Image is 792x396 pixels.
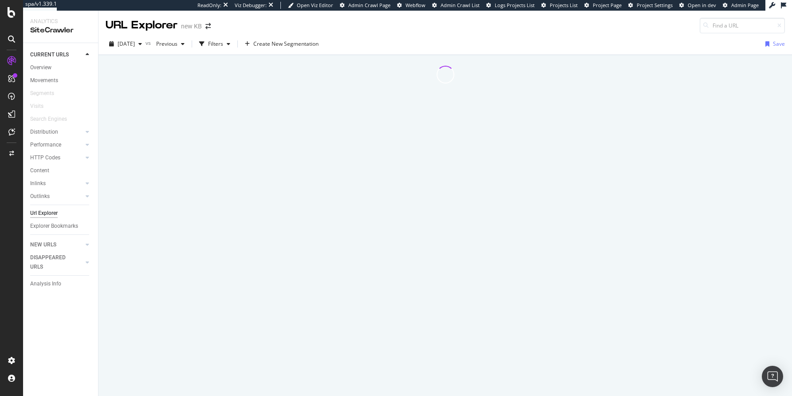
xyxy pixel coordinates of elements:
span: Logs Projects List [495,2,535,8]
div: Overview [30,63,51,72]
button: Previous [153,37,188,51]
div: NEW URLS [30,240,56,249]
div: SiteCrawler [30,25,91,36]
span: Admin Crawl Page [348,2,390,8]
button: [DATE] [106,37,146,51]
span: Webflow [406,2,426,8]
span: Projects List [550,2,578,8]
a: Outlinks [30,192,83,201]
div: Filters [208,40,223,48]
span: Create New Segmentation [253,40,319,48]
div: Explorer Bookmarks [30,222,78,231]
div: Search Engines [30,115,67,124]
div: Content [30,166,49,175]
div: Viz Debugger: [235,2,267,9]
input: Find a URL [700,18,785,33]
div: Segments [30,89,54,98]
span: Admin Page [731,2,759,8]
a: Explorer Bookmarks [30,222,92,231]
a: NEW URLS [30,240,83,249]
span: Admin Crawl List [441,2,480,8]
div: ReadOnly: [197,2,221,9]
a: Analysis Info [30,279,92,289]
div: DISAPPEARED URLS [30,253,75,272]
div: URL Explorer [106,18,177,33]
a: Open Viz Editor [288,2,333,9]
div: Analysis Info [30,279,61,289]
a: Inlinks [30,179,83,188]
a: CURRENT URLS [30,50,83,59]
div: Movements [30,76,58,85]
a: Movements [30,76,92,85]
div: Distribution [30,127,58,137]
a: Visits [30,102,52,111]
div: Outlinks [30,192,50,201]
div: Inlinks [30,179,46,188]
button: Save [762,37,785,51]
a: HTTP Codes [30,153,83,162]
div: arrow-right-arrow-left [205,23,211,29]
div: Visits [30,102,43,111]
a: Overview [30,63,92,72]
div: Url Explorer [30,209,58,218]
span: Open Viz Editor [297,2,333,8]
span: vs [146,39,153,47]
a: Project Page [584,2,622,9]
div: new KB [181,22,202,31]
button: Filters [196,37,234,51]
span: Open in dev [688,2,716,8]
button: Create New Segmentation [241,37,322,51]
span: Previous [153,40,177,48]
a: Performance [30,140,83,150]
div: HTTP Codes [30,153,60,162]
div: Performance [30,140,61,150]
a: DISAPPEARED URLS [30,253,83,272]
div: CURRENT URLS [30,50,69,59]
div: Open Intercom Messenger [762,366,783,387]
a: Content [30,166,92,175]
a: Project Settings [628,2,673,9]
a: Admin Crawl Page [340,2,390,9]
a: Segments [30,89,63,98]
span: Project Page [593,2,622,8]
a: Url Explorer [30,209,92,218]
a: Open in dev [679,2,716,9]
span: 2025 Oct. 10th [118,40,135,48]
a: Search Engines [30,115,76,124]
a: Distribution [30,127,83,137]
div: Save [773,40,785,48]
div: Analytics [30,18,91,25]
a: Logs Projects List [486,2,535,9]
a: Projects List [541,2,578,9]
span: Project Settings [637,2,673,8]
a: Admin Crawl List [432,2,480,9]
a: Webflow [397,2,426,9]
a: Admin Page [723,2,759,9]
